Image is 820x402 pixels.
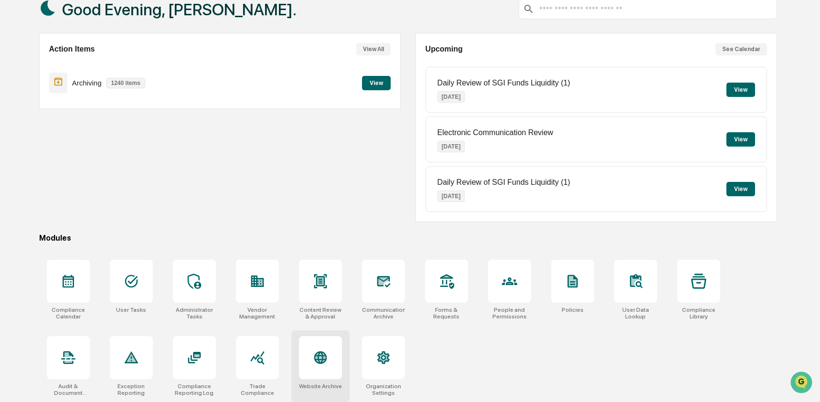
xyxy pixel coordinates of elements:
[437,79,570,87] p: Daily Review of SGI Funds Liquidity (1)
[173,307,216,320] div: Administrator Tasks
[299,307,342,320] div: Content Review & Approval
[437,178,570,187] p: Daily Review of SGI Funds Liquidity (1)
[614,307,657,320] div: User Data Lookup
[715,43,767,55] button: See Calendar
[437,128,554,137] p: Electronic Communication Review
[49,45,95,53] h2: Action Items
[726,182,755,196] button: View
[236,307,279,320] div: Vendor Management
[362,383,405,396] div: Organization Settings
[19,120,62,130] span: Preclearance
[173,383,216,396] div: Compliance Reporting Log
[726,83,755,97] button: View
[72,79,102,87] p: Archiving
[79,120,118,130] span: Attestations
[562,307,584,313] div: Policies
[10,139,17,147] div: 🔎
[488,307,531,320] div: People and Permissions
[47,307,90,320] div: Compliance Calendar
[69,121,77,129] div: 🗄️
[106,78,145,88] p: 1240 items
[162,76,174,87] button: Start new chat
[95,162,116,169] span: Pylon
[356,43,391,55] button: View All
[677,307,720,320] div: Compliance Library
[6,135,64,152] a: 🔎Data Lookup
[362,307,405,320] div: Communications Archive
[726,132,755,147] button: View
[10,73,27,90] img: 1746055101610-c473b297-6a78-478c-a979-82029cc54cd1
[236,383,279,396] div: Trade Compliance
[67,161,116,169] a: Powered byPylon
[10,121,17,129] div: 🖐️
[32,73,157,83] div: Start new chat
[110,383,153,396] div: Exception Reporting
[47,383,90,396] div: Audit & Document Logs
[362,78,391,87] a: View
[65,116,122,134] a: 🗄️Attestations
[789,370,815,396] iframe: Open customer support
[6,116,65,134] a: 🖐️Preclearance
[299,383,342,390] div: Website Archive
[437,141,465,152] p: [DATE]
[19,138,60,148] span: Data Lookup
[116,307,146,313] div: User Tasks
[10,20,174,35] p: How can we help?
[437,91,465,103] p: [DATE]
[425,307,468,320] div: Forms & Requests
[437,190,465,202] p: [DATE]
[362,76,391,90] button: View
[32,83,121,90] div: We're available if you need us!
[426,45,463,53] h2: Upcoming
[39,233,777,243] div: Modules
